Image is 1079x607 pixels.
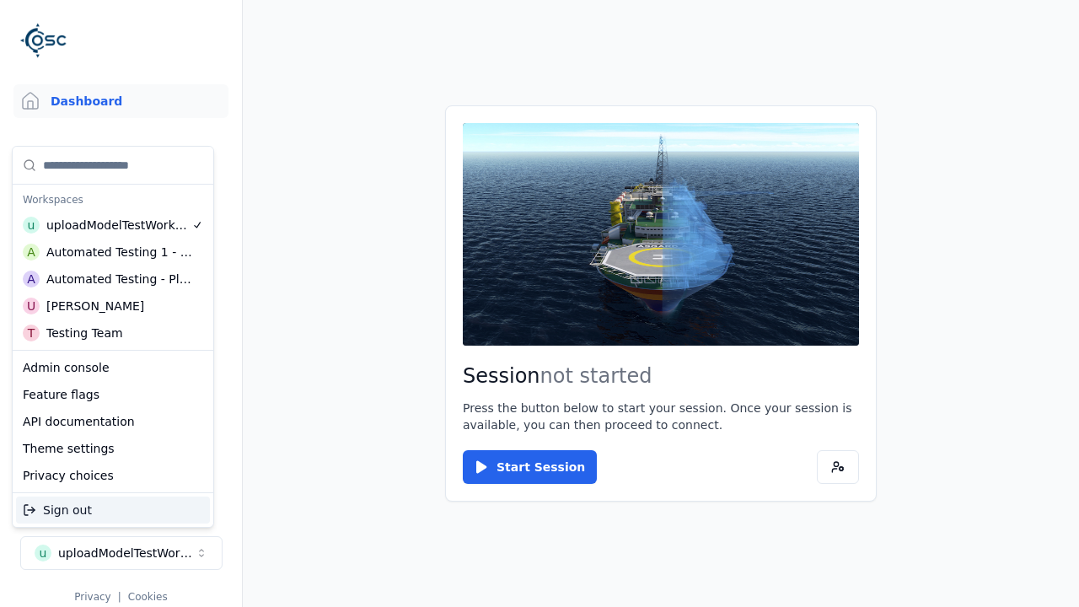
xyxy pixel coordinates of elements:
div: Suggestions [13,351,213,492]
div: Privacy choices [16,462,210,489]
div: Suggestions [13,493,213,527]
div: Sign out [16,497,210,524]
div: U [23,298,40,314]
div: Testing Team [46,325,123,341]
div: Suggestions [13,147,213,350]
div: A [23,271,40,287]
div: uploadModelTestWorkspace [46,217,191,234]
div: Admin console [16,354,210,381]
div: Feature flags [16,381,210,408]
div: Workspaces [16,188,210,212]
div: A [23,244,40,261]
div: API documentation [16,408,210,435]
div: Automated Testing 1 - Playwright [46,244,193,261]
div: T [23,325,40,341]
div: u [23,217,40,234]
div: Theme settings [16,435,210,462]
div: Automated Testing - Playwright [46,271,192,287]
div: [PERSON_NAME] [46,298,144,314]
